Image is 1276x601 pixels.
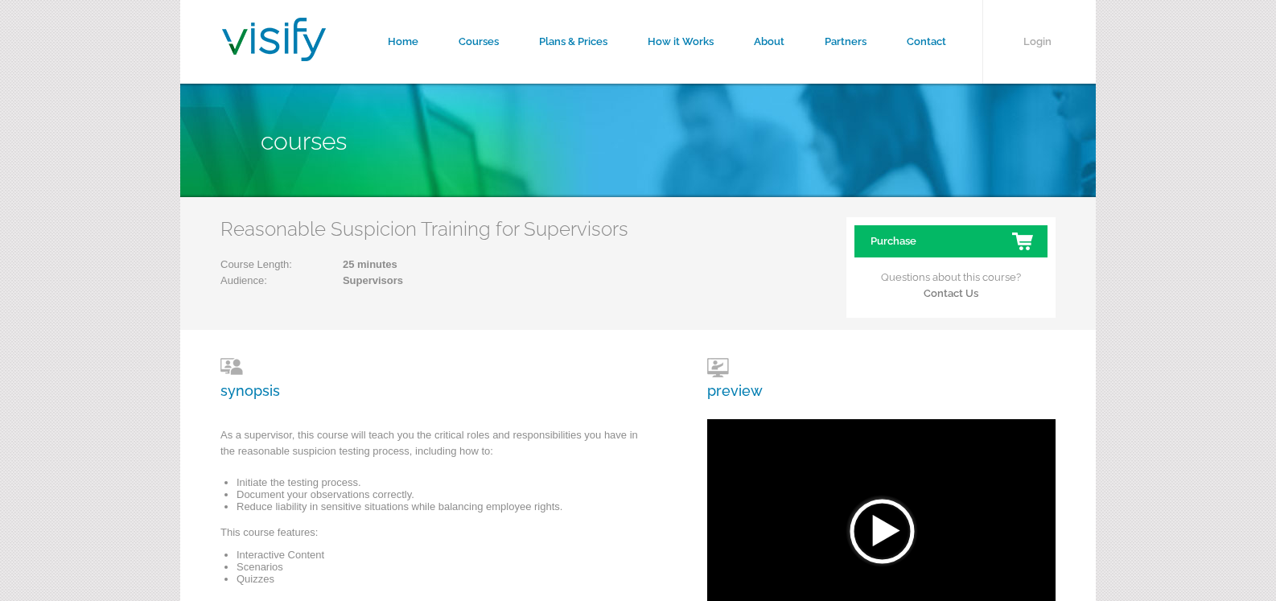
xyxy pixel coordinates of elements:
[854,257,1048,302] p: Questions about this course?
[220,358,655,399] h3: synopsis
[237,561,655,573] li: Scenarios
[237,573,655,585] li: Quizzes
[237,549,655,561] li: Interactive Content
[237,500,655,512] li: Reduce liability in sensitive situations while balancing employee rights.
[261,127,347,155] span: Courses
[220,525,655,549] p: This course features:
[220,427,655,467] p: As a supervisor, this course will teach you the critical roles and responsibilities you have in t...
[220,257,403,273] p: Course Length:
[707,358,763,399] h3: preview
[237,476,655,488] li: Initiate the testing process.
[924,287,978,299] a: Contact Us
[292,273,403,289] span: Supervisors
[292,257,403,273] span: 25 minutes
[222,18,326,61] img: Visify Training
[854,225,1048,257] a: Purchase
[220,273,403,289] p: Audience:
[220,217,628,241] h2: Reasonable Suspicion Training for Supervisors
[237,488,655,500] li: Document your observations correctly.
[222,43,326,66] a: Visify Training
